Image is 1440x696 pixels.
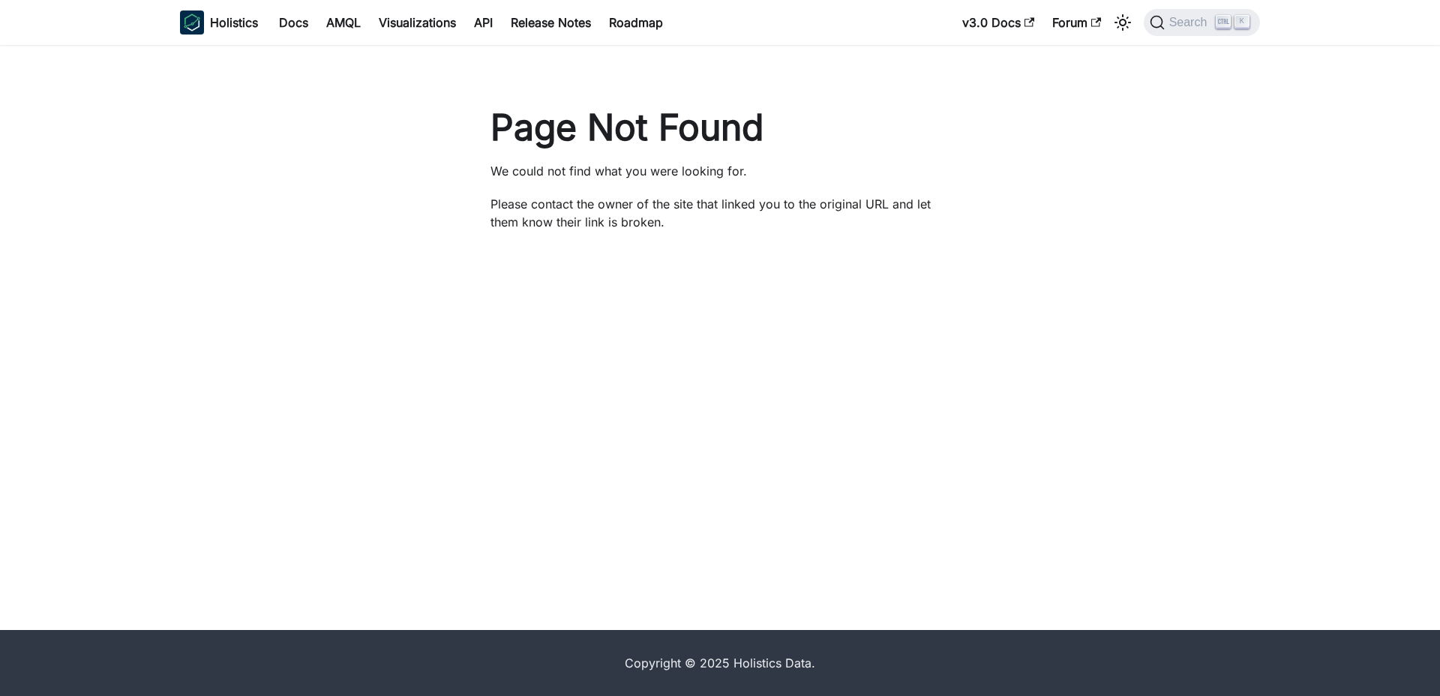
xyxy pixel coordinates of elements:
[270,10,317,34] a: Docs
[490,162,949,180] p: We could not find what you were looking for.
[600,10,672,34] a: Roadmap
[180,10,204,34] img: Holistics
[1165,16,1216,29] span: Search
[1043,10,1110,34] a: Forum
[490,105,949,150] h1: Page Not Found
[465,10,502,34] a: API
[370,10,465,34] a: Visualizations
[953,10,1043,34] a: v3.0 Docs
[490,195,949,231] p: Please contact the owner of the site that linked you to the original URL and let them know their ...
[1234,15,1249,28] kbd: K
[243,654,1197,672] div: Copyright © 2025 Holistics Data.
[317,10,370,34] a: AMQL
[1111,10,1135,34] button: Switch between dark and light mode (currently light mode)
[1144,9,1260,36] button: Search (Ctrl+K)
[210,13,258,31] b: Holistics
[180,10,258,34] a: HolisticsHolistics
[502,10,600,34] a: Release Notes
